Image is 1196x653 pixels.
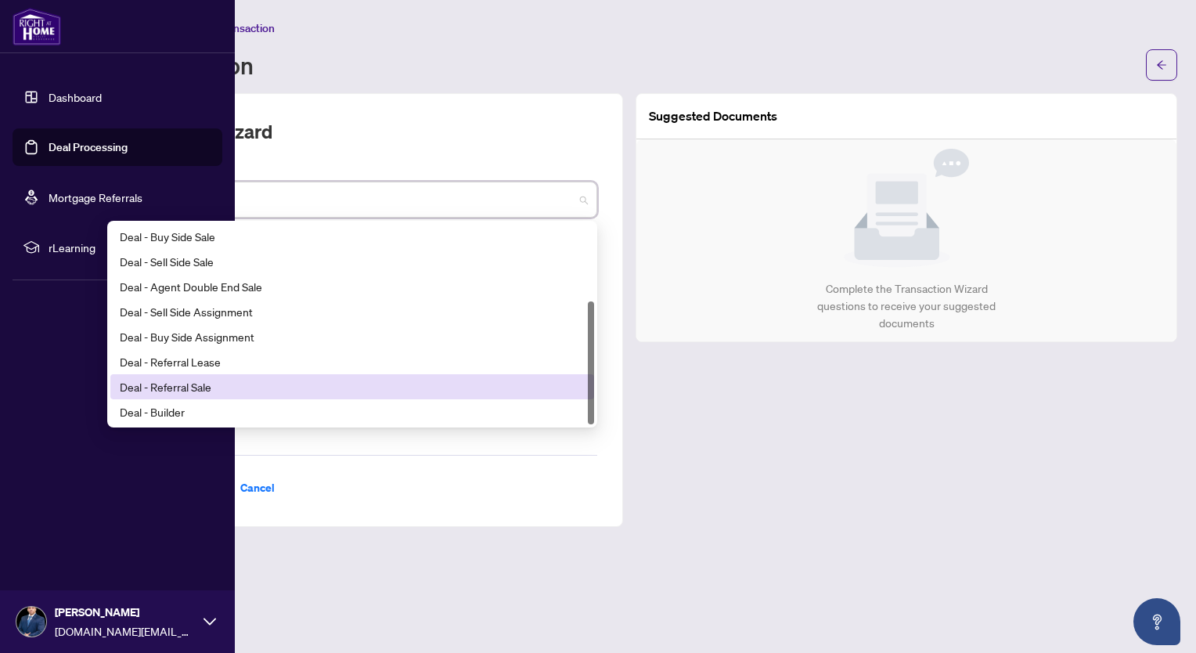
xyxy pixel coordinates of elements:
[120,278,585,295] div: Deal - Agent Double End Sale
[49,190,142,204] a: Mortgage Referrals
[110,249,594,274] div: Deal - Sell Side Sale
[49,90,102,104] a: Dashboard
[1133,598,1180,645] button: Open asap
[120,328,585,345] div: Deal - Buy Side Assignment
[228,474,287,501] button: Cancel
[120,353,585,370] div: Deal - Referral Lease
[110,374,594,399] div: Deal - Referral Sale
[110,299,594,324] div: Deal - Sell Side Assignment
[110,349,594,374] div: Deal - Referral Lease
[1156,60,1167,70] span: arrow-left
[110,324,594,349] div: Deal - Buy Side Assignment
[110,274,594,299] div: Deal - Agent Double End Sale
[120,403,585,420] div: Deal - Builder
[110,399,594,424] div: Deal - Builder
[55,604,196,621] span: [PERSON_NAME]
[16,607,46,637] img: Profile Icon
[120,303,585,320] div: Deal - Sell Side Assignment
[13,8,61,45] img: logo
[110,224,594,249] div: Deal - Buy Side Sale
[120,378,585,395] div: Deal - Referral Sale
[49,140,128,154] a: Deal Processing
[120,228,585,245] div: Deal - Buy Side Sale
[55,622,196,640] span: [DOMAIN_NAME][EMAIL_ADDRESS][DOMAIN_NAME]
[649,106,777,126] article: Suggested Documents
[240,475,275,500] span: Cancel
[120,253,585,270] div: Deal - Sell Side Sale
[49,239,211,256] span: rLearning
[801,280,1013,332] div: Complete the Transaction Wizard questions to receive your suggested documents
[107,163,597,180] label: Transaction Type
[844,149,969,268] img: Null State Icon
[195,21,275,35] span: Add Transaction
